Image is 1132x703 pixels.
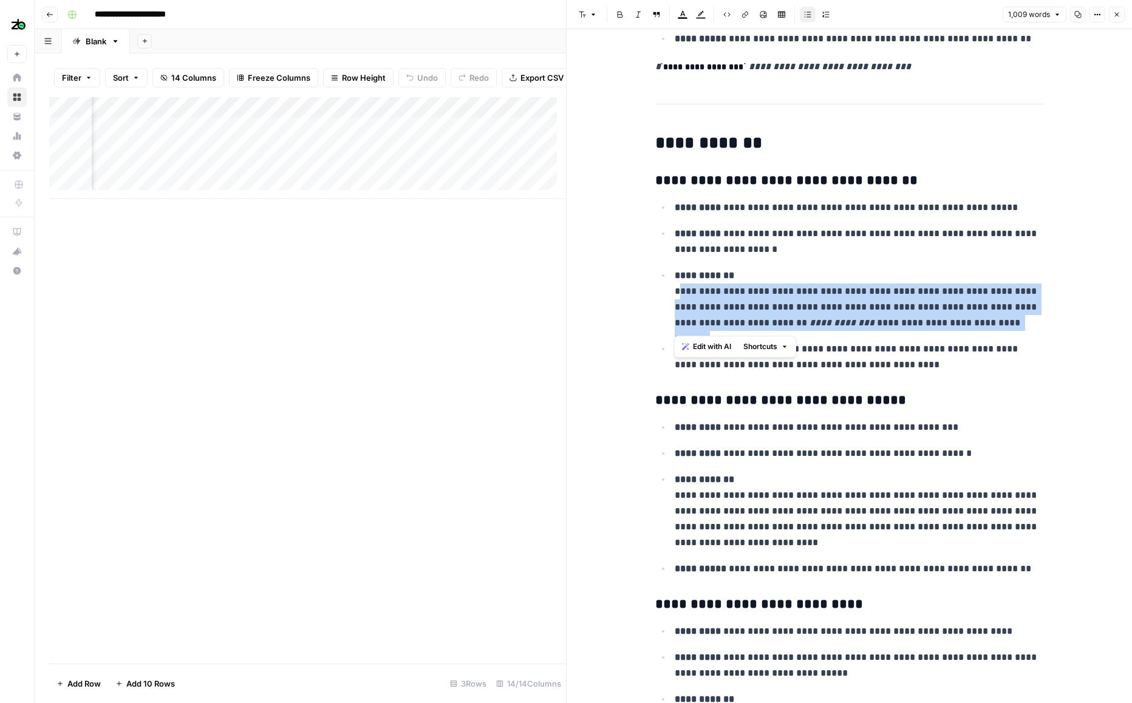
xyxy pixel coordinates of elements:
span: Filter [62,72,81,84]
span: Edit with AI [693,341,731,352]
span: Freeze Columns [248,72,310,84]
a: Blank [62,29,130,53]
span: 1,009 words [1008,9,1050,20]
button: Undo [398,68,446,87]
a: Your Data [7,107,27,126]
span: Add 10 Rows [126,678,175,690]
span: Export CSV [520,72,564,84]
button: Add 10 Rows [108,674,182,693]
a: Settings [7,146,27,165]
button: Add Row [49,674,108,693]
button: Row Height [323,68,394,87]
button: Shortcuts [738,339,793,355]
button: Workspace: ZenBusiness R&D [7,10,27,40]
div: 3 Rows [445,674,491,693]
button: Freeze Columns [229,68,318,87]
span: Redo [469,72,489,84]
span: Undo [417,72,438,84]
a: AirOps Academy [7,222,27,242]
button: Help + Support [7,261,27,280]
button: Edit with AI [677,339,736,355]
div: What's new? [8,242,26,260]
a: Home [7,68,27,87]
button: Filter [54,68,100,87]
button: 14 Columns [152,68,224,87]
span: 14 Columns [171,72,216,84]
button: Export CSV [502,68,571,87]
span: Shortcuts [743,341,777,352]
button: Redo [451,68,497,87]
span: Sort [113,72,129,84]
span: Row Height [342,72,386,84]
button: Sort [105,68,148,87]
a: Usage [7,126,27,146]
button: 1,009 words [1003,7,1066,22]
span: Add Row [67,678,101,690]
button: What's new? [7,242,27,261]
div: Blank [86,35,106,47]
img: ZenBusiness R&D Logo [7,14,29,36]
a: Browse [7,87,27,107]
div: 14/14 Columns [491,674,566,693]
